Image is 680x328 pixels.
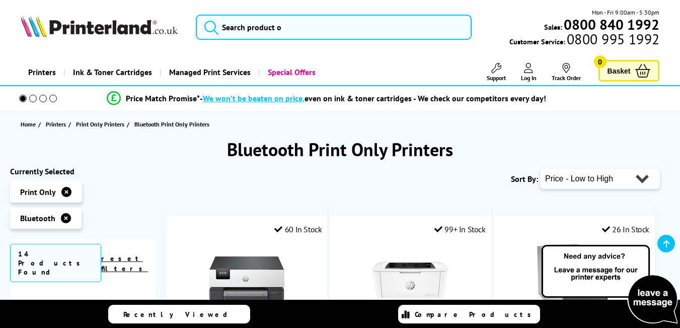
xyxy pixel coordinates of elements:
span: Customer Service: [509,34,659,46]
span: Printers [46,119,66,129]
span: Print Only Printers [76,119,124,129]
a: Log In [521,63,537,82]
div: 99+ In Stock [434,224,486,234]
span: Recently Viewed [123,310,238,319]
a: Basket 0 [598,60,660,82]
span: 0800 995 1992 [565,34,659,44]
a: Compare Products [398,305,540,323]
img: Open Live Chat window [539,243,680,326]
a: Special Offers [258,59,323,85]
span: Compare Products [415,310,537,319]
div: Currently Selected [10,166,156,176]
a: Support [487,63,506,82]
span: We won’t be beaten on price, [203,93,305,103]
img: Printerland Logo [21,15,178,37]
span: Ink & Toner Cartridges [73,59,152,85]
span: Sales: [544,22,562,32]
a: Home [21,119,38,129]
span: Basket [608,64,631,78]
span: Bluetooth Print Only Printers [134,120,209,128]
span: 0 [594,55,607,68]
a: Print Only Printers [76,119,127,129]
span: Sort By: [511,174,538,184]
a: Recently Viewed [108,305,250,323]
span: Bluetooth [20,213,55,223]
span: 14 Products Found [10,244,101,282]
a: Printerland Logo [21,15,184,39]
a: Printers [21,59,63,85]
a: reset filters [101,254,148,273]
img: HP LaserJet M110w [372,242,448,317]
a: Ink & Toner Cartridges [63,59,160,85]
div: 60 In Stock [274,224,322,234]
a: 0800 840 1992 [562,20,659,29]
a: Printers [46,119,68,129]
span: Log In [521,74,537,82]
h1: Bluetooth Print Only Printers [10,138,670,161]
a: Managed Print Services [160,59,258,85]
span: Price Match Promise* [126,93,200,103]
img: HP OfficeJet Pro 9110b [209,242,284,317]
span: Mon - Fri 9:00am - 5:30pm [592,8,659,17]
b: 0800 840 1992 [564,15,659,34]
div: - even on ink & toner cartridges - We check our competitors every day! [200,93,546,103]
div: 26 In Stock [602,224,649,234]
li: modal_Promise [5,90,648,107]
span: Print Only [20,187,56,197]
a: Track Order [552,63,581,82]
span: Support [487,74,506,82]
input: Search product o [196,15,472,40]
img: Zebra ZT411 (203 dpi) [537,242,612,317]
